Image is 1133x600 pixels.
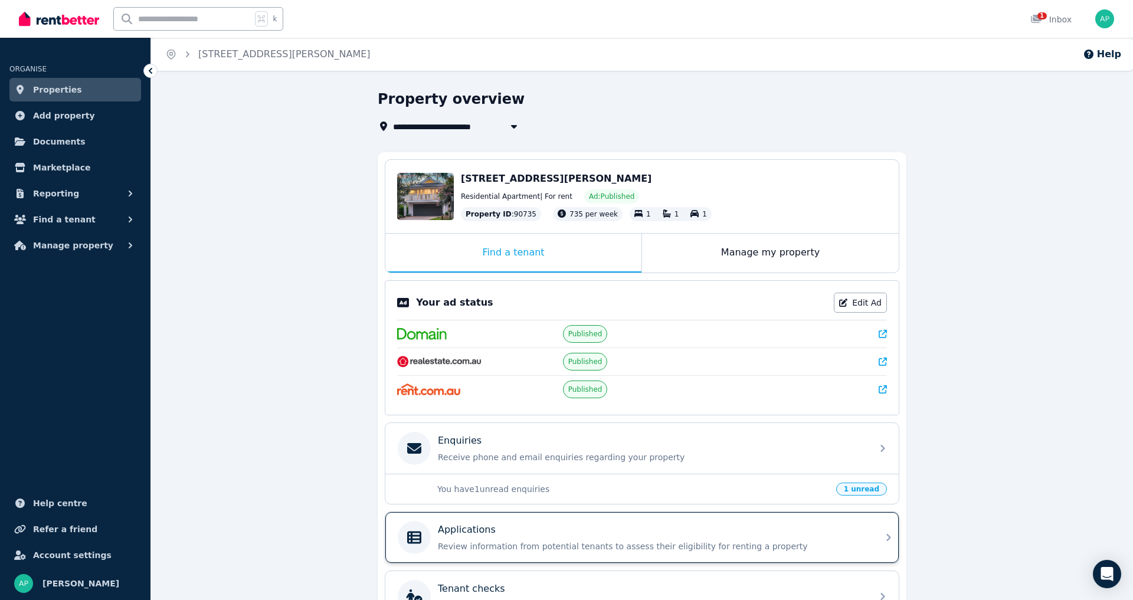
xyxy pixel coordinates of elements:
img: RealEstate.com.au [397,356,482,368]
span: ORGANISE [9,65,47,73]
span: Account settings [33,548,112,562]
p: You have 1 unread enquiries [437,483,829,495]
span: Residential Apartment | For rent [461,192,572,201]
p: Enquiries [438,434,482,448]
span: k [273,14,277,24]
a: Documents [9,130,141,153]
span: 1 unread [836,483,887,496]
button: Find a tenant [9,208,141,231]
nav: Breadcrumb [151,38,385,71]
span: 1 [674,210,679,218]
span: 1 [1037,12,1047,19]
span: Ad: Published [589,192,634,201]
a: Refer a friend [9,517,141,541]
span: Published [568,357,602,366]
span: Published [568,385,602,394]
span: Add property [33,109,95,123]
span: Help centre [33,496,87,510]
div: Find a tenant [385,234,641,273]
span: [PERSON_NAME] [42,576,119,591]
span: Documents [33,135,86,149]
img: Rent.com.au [397,383,460,395]
a: Marketplace [9,156,141,179]
div: : 90735 [461,207,541,221]
img: Aurora Pagonis [1095,9,1114,28]
a: Help centre [9,491,141,515]
h1: Property overview [378,90,525,109]
span: Find a tenant [33,212,96,227]
a: Add property [9,104,141,127]
span: Refer a friend [33,522,97,536]
img: Domain.com.au [397,328,447,340]
span: [STREET_ADDRESS][PERSON_NAME] [461,173,651,184]
span: Reporting [33,186,79,201]
span: 735 per week [569,210,618,218]
p: Review information from potential tenants to assess their eligibility for renting a property [438,540,865,552]
button: Manage property [9,234,141,257]
span: 1 [702,210,707,218]
p: Tenant checks [438,582,505,596]
span: Published [568,329,602,339]
span: Marketplace [33,160,90,175]
span: Property ID [466,209,512,219]
a: Edit Ad [834,293,887,313]
p: Receive phone and email enquiries regarding your property [438,451,865,463]
div: Inbox [1030,14,1072,25]
button: Reporting [9,182,141,205]
a: Properties [9,78,141,101]
img: RentBetter [19,10,99,28]
button: Help [1083,47,1121,61]
div: Open Intercom Messenger [1093,560,1121,588]
a: Account settings [9,543,141,567]
span: Properties [33,83,82,97]
span: 1 [646,210,651,218]
span: Manage property [33,238,113,253]
p: Applications [438,523,496,537]
a: ApplicationsReview information from potential tenants to assess their eligibility for renting a p... [385,512,899,563]
div: Manage my property [642,234,899,273]
a: EnquiriesReceive phone and email enquiries regarding your property [385,423,899,474]
p: Your ad status [416,296,493,310]
a: [STREET_ADDRESS][PERSON_NAME] [198,48,371,60]
img: Aurora Pagonis [14,574,33,593]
